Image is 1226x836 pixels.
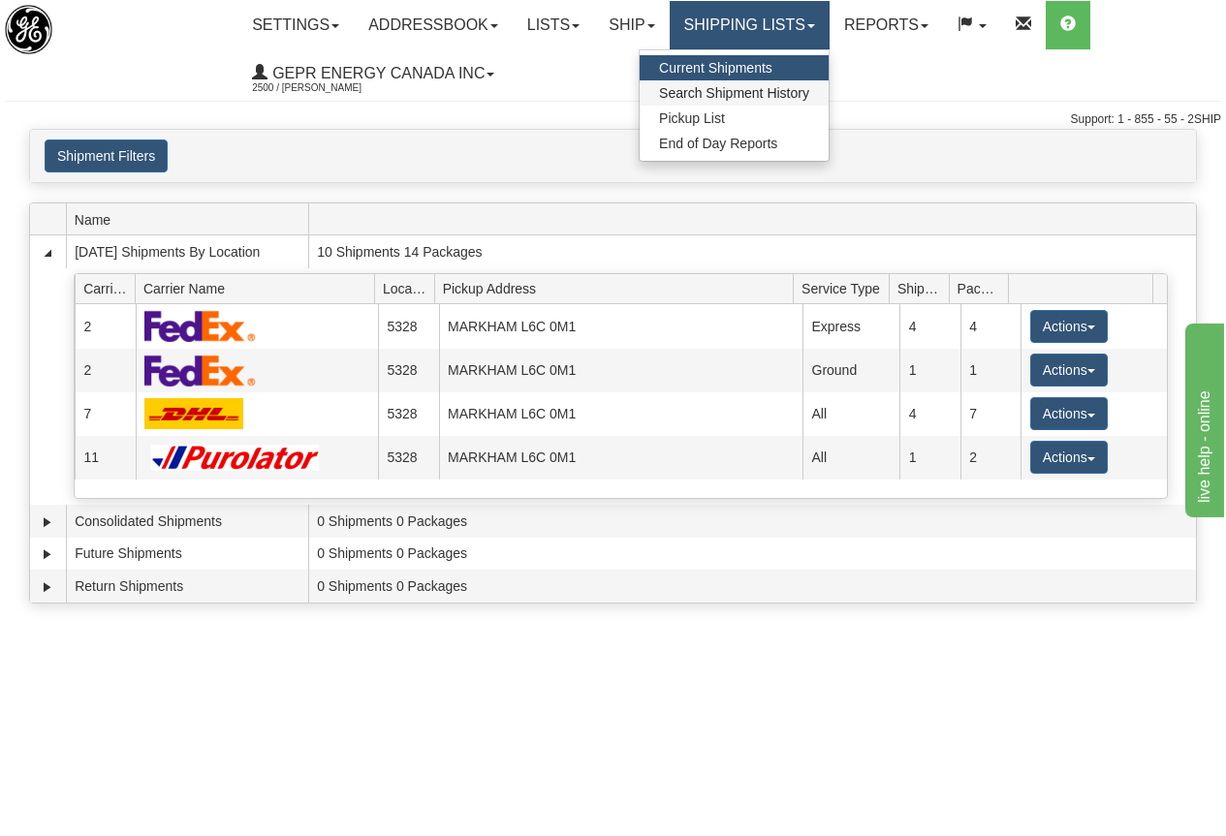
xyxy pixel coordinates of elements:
span: Service Type [802,273,889,303]
td: 2 [75,349,136,392]
span: Carrier Id [83,273,135,303]
button: Actions [1030,441,1108,474]
td: 5328 [378,349,439,392]
a: Current Shipments [640,55,829,80]
td: All [802,436,899,480]
img: DHL_Worldwide [144,398,243,429]
td: 4 [899,304,960,348]
td: Express [802,304,899,348]
img: Purolator [144,445,328,471]
span: Pickup List [659,110,725,126]
td: 10 Shipments 14 Packages [308,235,1196,268]
td: 7 [75,392,136,436]
td: 11 [75,436,136,480]
a: Collapse [38,243,57,263]
a: Expand [38,577,57,597]
a: Reports [830,1,943,49]
td: 7 [960,392,1022,436]
button: Shipment Filters [45,139,168,172]
td: 2 [960,436,1022,480]
button: Actions [1030,397,1108,430]
a: GEPR Energy Canada Inc 2500 / [PERSON_NAME] [237,49,509,98]
td: 0 Shipments 0 Packages [308,505,1196,538]
a: Addressbook [354,1,513,49]
div: Support: 1 - 855 - 55 - 2SHIP [5,111,1221,128]
td: MARKHAM L6C 0M1 [439,436,802,480]
a: Shipping lists [670,1,830,49]
td: Future Shipments [66,538,308,571]
div: live help - online [15,12,179,35]
td: 1 [960,349,1022,392]
td: 4 [899,392,960,436]
a: End of Day Reports [640,131,829,156]
span: End of Day Reports [659,136,777,151]
td: 2 [75,304,136,348]
span: Location Id [383,273,434,303]
a: Pickup List [640,106,829,131]
a: Ship [594,1,669,49]
button: Actions [1030,310,1108,343]
td: 1 [899,349,960,392]
td: 5328 [378,436,439,480]
iframe: chat widget [1181,319,1224,516]
span: Packages [958,273,1009,303]
a: Lists [513,1,594,49]
td: Ground [802,349,899,392]
td: 0 Shipments 0 Packages [308,538,1196,571]
td: 0 Shipments 0 Packages [308,570,1196,603]
td: MARKHAM L6C 0M1 [439,304,802,348]
td: MARKHAM L6C 0M1 [439,349,802,392]
img: logo2500.jpg [5,5,52,54]
td: 4 [960,304,1022,348]
td: 5328 [378,392,439,436]
td: Return Shipments [66,570,308,603]
td: MARKHAM L6C 0M1 [439,392,802,436]
img: FedEx Express® [144,310,256,342]
img: FedEx Express® [144,355,256,387]
a: Search Shipment History [640,80,829,106]
span: Search Shipment History [659,85,809,101]
button: Actions [1030,354,1108,387]
td: [DATE] Shipments By Location [66,235,308,268]
td: 1 [899,436,960,480]
span: Pickup Address [443,273,794,303]
span: Carrier Name [143,273,374,303]
td: Consolidated Shipments [66,505,308,538]
a: Expand [38,512,57,532]
td: All [802,392,899,436]
span: Name [75,204,308,234]
span: Shipments [897,273,949,303]
td: 5328 [378,304,439,348]
a: Expand [38,544,57,564]
span: GEPR Energy Canada Inc [267,65,485,81]
span: 2500 / [PERSON_NAME] [252,78,397,98]
a: Settings [237,1,354,49]
span: Current Shipments [659,60,772,76]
